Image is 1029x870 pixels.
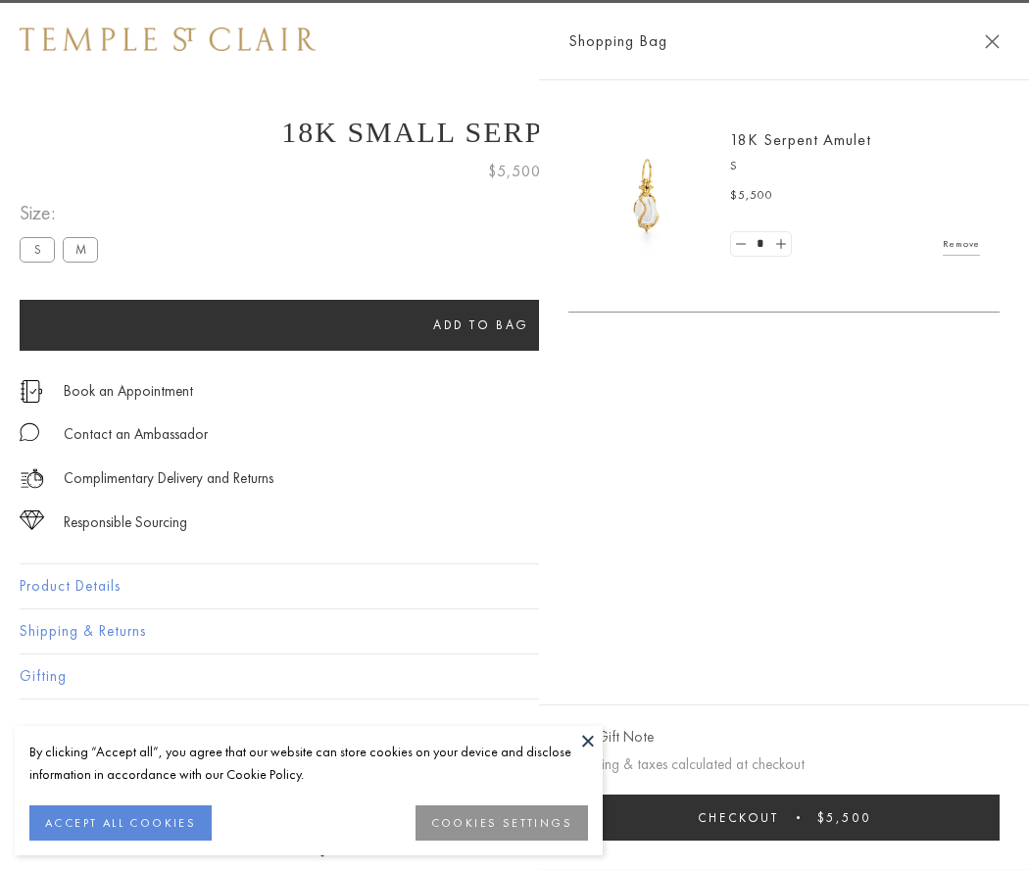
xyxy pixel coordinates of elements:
[730,157,980,176] p: S
[488,159,541,184] span: $5,500
[770,232,790,257] a: Set quantity to 2
[20,422,39,442] img: MessageIcon-01_2.svg
[20,609,1009,653] button: Shipping & Returns
[568,28,667,54] span: Shopping Bag
[20,27,316,51] img: Temple St. Clair
[730,186,773,206] span: $5,500
[20,654,1009,699] button: Gifting
[20,300,943,351] button: Add to bag
[568,752,1000,777] p: Shipping & taxes calculated at checkout
[64,422,208,447] div: Contact an Ambassador
[20,380,43,403] img: icon_appointment.svg
[588,137,706,255] img: P51836-E11SERPPV
[698,809,779,826] span: Checkout
[568,795,1000,841] button: Checkout $5,500
[29,805,212,841] button: ACCEPT ALL COOKIES
[416,805,588,841] button: COOKIES SETTINGS
[730,129,871,150] a: 18K Serpent Amulet
[29,741,588,786] div: By clicking “Accept all”, you agree that our website can store cookies on your device and disclos...
[943,233,980,255] a: Remove
[817,809,871,826] span: $5,500
[64,510,187,535] div: Responsible Sourcing
[20,116,1009,149] h1: 18K Small Serpent Amulet
[20,466,44,491] img: icon_delivery.svg
[20,564,1009,608] button: Product Details
[985,34,1000,49] button: Close Shopping Bag
[433,316,529,333] span: Add to bag
[64,466,273,491] p: Complimentary Delivery and Returns
[568,725,654,749] button: Add Gift Note
[63,237,98,262] label: M
[731,232,751,257] a: Set quantity to 0
[20,510,44,530] img: icon_sourcing.svg
[20,237,55,262] label: S
[64,380,193,402] a: Book an Appointment
[20,197,106,229] span: Size:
